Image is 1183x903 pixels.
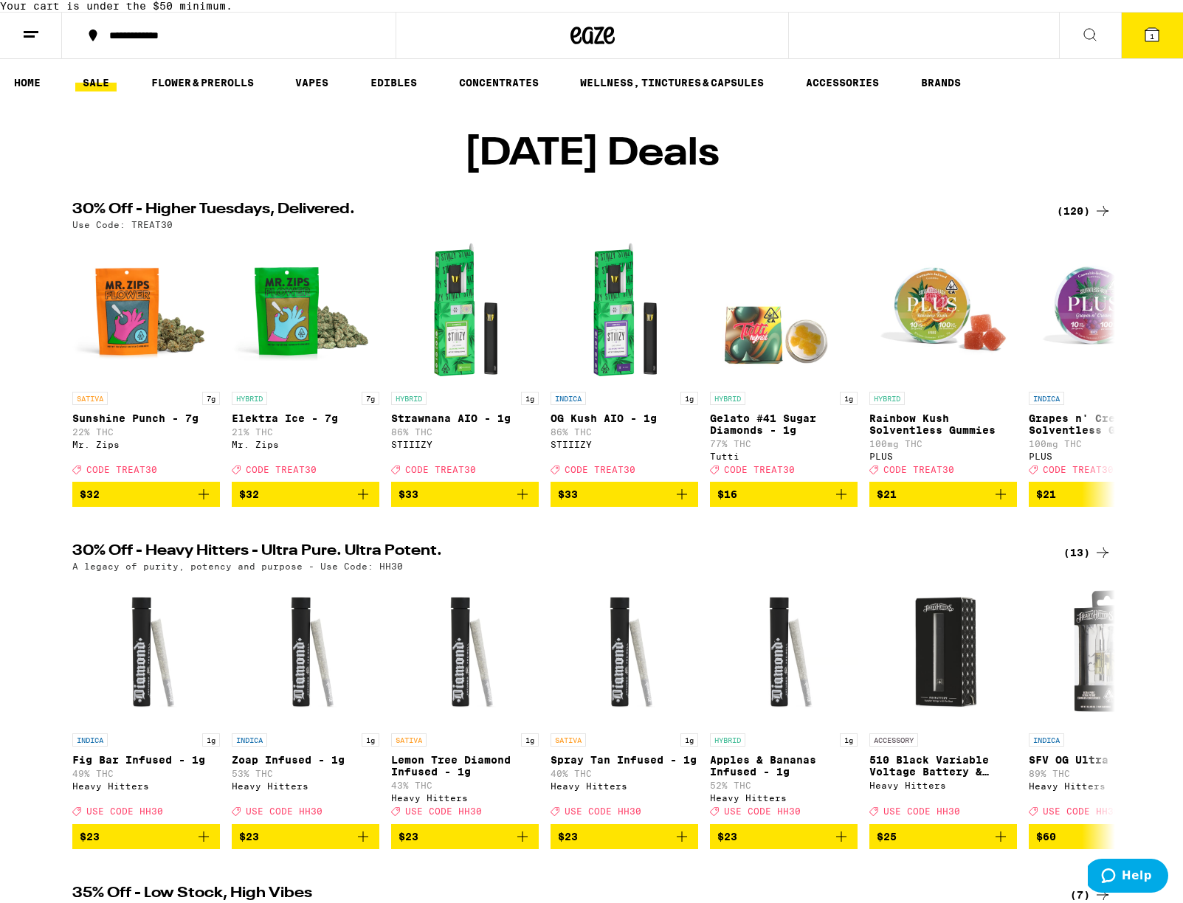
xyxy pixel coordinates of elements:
[914,74,968,91] button: BRANDS
[391,793,539,803] div: Heavy Hitters
[710,781,858,790] p: 52% THC
[72,733,108,747] p: INDICA
[239,488,259,500] span: $32
[1036,488,1056,500] span: $21
[72,392,108,405] p: SATIVA
[72,237,220,482] a: Open page for Sunshine Punch - 7g from Mr. Zips
[710,578,858,726] img: Heavy Hitters - Apples & Bananas Infused - 1g
[72,561,403,571] p: A legacy of purity, potency and purpose - Use Code: HH30
[232,781,379,791] div: Heavy Hitters
[391,440,539,449] div: STIIIZY
[877,831,897,843] span: $25
[840,733,858,747] p: 1g
[72,427,220,437] p: 22% THC
[521,392,539,405] p: 1g
[551,237,698,482] a: Open page for OG Kush AIO - 1g from STIIIZY
[391,781,539,790] p: 43% THC
[869,578,1017,823] a: Open page for 510 Black Variable Voltage Battery & Charger from Heavy Hitters
[551,427,698,437] p: 86% THC
[86,807,163,817] span: USE CODE HH30
[232,427,379,437] p: 21% THC
[202,733,220,747] p: 1g
[710,237,858,384] img: Tutti - Gelato #41 Sugar Diamonds - 1g
[1029,781,1176,791] div: Heavy Hitters
[72,824,220,849] button: Add to bag
[72,578,220,726] img: Heavy Hitters - Fig Bar Infused - 1g
[869,451,1017,461] div: PLUS
[1036,831,1056,843] span: $60
[363,74,424,91] a: EDIBLES
[869,482,1017,507] button: Add to bag
[72,769,220,778] p: 49% THC
[391,733,427,747] p: SATIVA
[710,482,858,507] button: Add to bag
[232,578,379,823] a: Open page for Zoap Infused - 1g from Heavy Hitters
[391,237,539,482] a: Open page for Strawnana AIO - 1g from STIIIZY
[565,807,641,817] span: USE CODE HH30
[391,412,539,424] p: Strawnana AIO - 1g
[710,578,858,823] a: Open page for Apples & Bananas Infused - 1g from Heavy Hitters
[232,392,267,405] p: HYBRID
[1029,578,1176,726] img: Heavy Hitters - SFV OG Ultra - 1g
[551,440,698,449] div: STIIIZY
[202,392,220,405] p: 7g
[80,831,100,843] span: $23
[551,769,698,778] p: 40% THC
[551,781,698,791] div: Heavy Hitters
[558,488,578,500] span: $33
[72,220,173,229] p: Use Code: TREAT30
[1057,202,1111,220] a: (120)
[1029,392,1064,405] p: INDICA
[72,781,220,791] div: Heavy Hitters
[869,439,1017,449] p: 100mg THC
[391,237,539,384] img: STIIIZY - Strawnana AIO - 1g
[391,578,539,726] img: Heavy Hitters - Lemon Tree Diamond Infused - 1g
[724,465,795,474] span: CODE TREAT30
[72,578,220,823] a: Open page for Fig Bar Infused - 1g from Heavy Hitters
[710,392,745,405] p: HYBRID
[551,392,586,405] p: INDICA
[565,465,635,474] span: CODE TREAT30
[391,482,539,507] button: Add to bag
[391,427,539,437] p: 86% THC
[1029,578,1176,823] a: Open page for SFV OG Ultra - 1g from Heavy Hitters
[391,754,539,778] p: Lemon Tree Diamond Infused - 1g
[551,482,698,507] button: Add to bag
[1029,412,1176,436] p: Grapes n' Cream Solventless Gummies
[399,831,418,843] span: $23
[717,831,737,843] span: $23
[1063,544,1111,561] a: (13)
[72,754,220,766] p: Fig Bar Infused - 1g
[362,733,379,747] p: 1g
[232,754,379,766] p: Zoap Infused - 1g
[1029,754,1176,766] p: SFV OG Ultra - 1g
[1043,465,1114,474] span: CODE TREAT30
[391,824,539,849] button: Add to bag
[710,237,858,482] a: Open page for Gelato #41 Sugar Diamonds - 1g from Tutti
[72,482,220,507] button: Add to bag
[1029,769,1176,778] p: 89% THC
[710,412,858,436] p: Gelato #41 Sugar Diamonds - 1g
[1029,237,1176,482] a: Open page for Grapes n' Cream Solventless Gummies from PLUS
[464,135,720,173] h1: [DATE] Deals
[232,237,379,384] img: Mr. Zips - Elektra Ice - 7g
[391,578,539,823] a: Open page for Lemon Tree Diamond Infused - 1g from Heavy Hitters
[799,74,886,91] a: ACCESSORIES
[869,824,1017,849] button: Add to bag
[80,488,100,500] span: $32
[72,412,220,424] p: Sunshine Punch - 7g
[232,733,267,747] p: INDICA
[246,465,317,474] span: CODE TREAT30
[724,807,801,817] span: USE CODE HH30
[232,237,379,482] a: Open page for Elektra Ice - 7g from Mr. Zips
[1043,807,1120,817] span: USE CODE HH30
[1029,482,1176,507] button: Add to bag
[72,544,1039,561] h2: 30% Off - Heavy Hitters - Ultra Pure. Ultra Potent.
[405,465,476,474] span: CODE TREAT30
[710,733,745,747] p: HYBRID
[883,807,960,817] span: USE CODE HH30
[1029,451,1176,461] div: PLUS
